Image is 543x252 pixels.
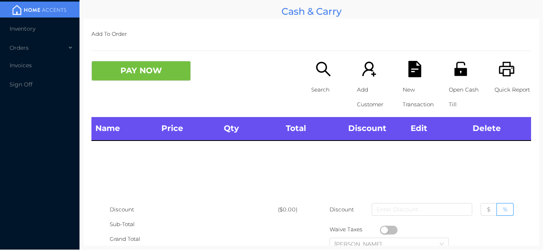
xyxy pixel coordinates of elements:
span: % [503,206,507,213]
div: Sub-Total [110,217,277,232]
span: Sign Off [10,81,33,88]
div: Discount [110,202,277,217]
th: Delete [469,117,531,140]
span: Invoices [10,62,32,69]
th: Qty [220,117,282,140]
th: Price [157,117,220,140]
button: PAY NOW [91,61,191,81]
div: ($0.00) [278,202,311,217]
i: icon: search [315,61,332,77]
p: Open Cash Till [449,82,485,112]
p: New Transaction [403,82,439,112]
i: icon: file-text [407,61,423,77]
div: Cash & Carry [83,4,539,19]
i: icon: printer [498,61,515,77]
div: Waive Taxes [330,222,380,237]
i: icon: down [439,242,444,247]
p: Add To Order [91,27,531,41]
img: mainBanner [10,4,69,16]
input: Enter Discount [372,203,472,216]
p: Search [311,82,348,97]
span: Inventory [10,25,35,32]
div: Daljeet [334,238,390,250]
th: Total [282,117,344,140]
p: Discount [330,202,346,217]
p: Quick Report [495,82,531,97]
div: Grand Total [110,232,277,246]
i: icon: unlock [453,61,469,77]
th: Name [91,117,157,140]
th: Edit [407,117,469,140]
p: Add Customer [357,82,394,112]
i: icon: user-add [361,61,377,77]
span: $ [487,206,491,213]
th: Discount [344,117,407,140]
